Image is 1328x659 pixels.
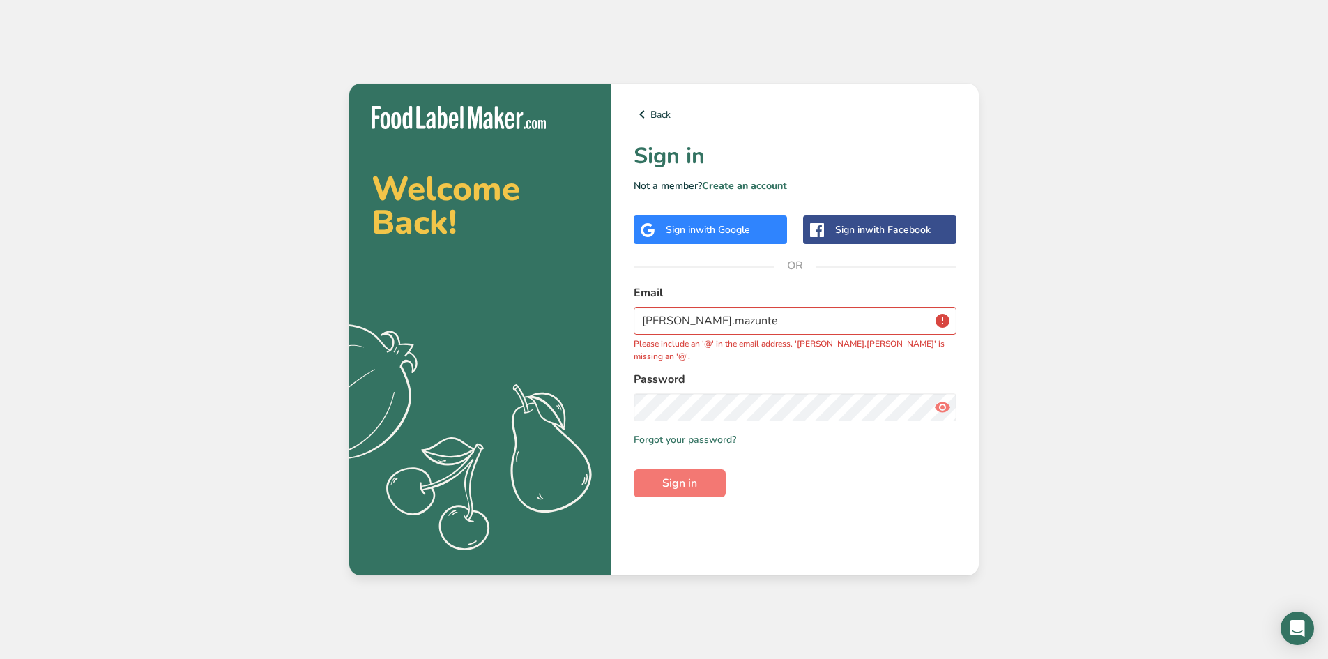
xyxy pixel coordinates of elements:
[666,222,750,237] div: Sign in
[774,245,816,287] span: OR
[696,223,750,236] span: with Google
[634,179,956,193] p: Not a member?
[372,172,589,239] h2: Welcome Back!
[634,139,956,173] h1: Sign in
[865,223,931,236] span: with Facebook
[634,307,956,335] input: Enter Your Email
[634,285,956,301] label: Email
[634,371,956,388] label: Password
[634,106,956,123] a: Back
[835,222,931,237] div: Sign in
[1281,612,1314,645] div: Open Intercom Messenger
[634,338,956,363] p: Please include an '@' in the email address. '[PERSON_NAME].[PERSON_NAME]' is missing an '@'.
[634,432,736,447] a: Forgot your password?
[662,475,697,492] span: Sign in
[634,469,726,497] button: Sign in
[372,106,546,129] img: Food Label Maker
[702,179,787,192] a: Create an account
